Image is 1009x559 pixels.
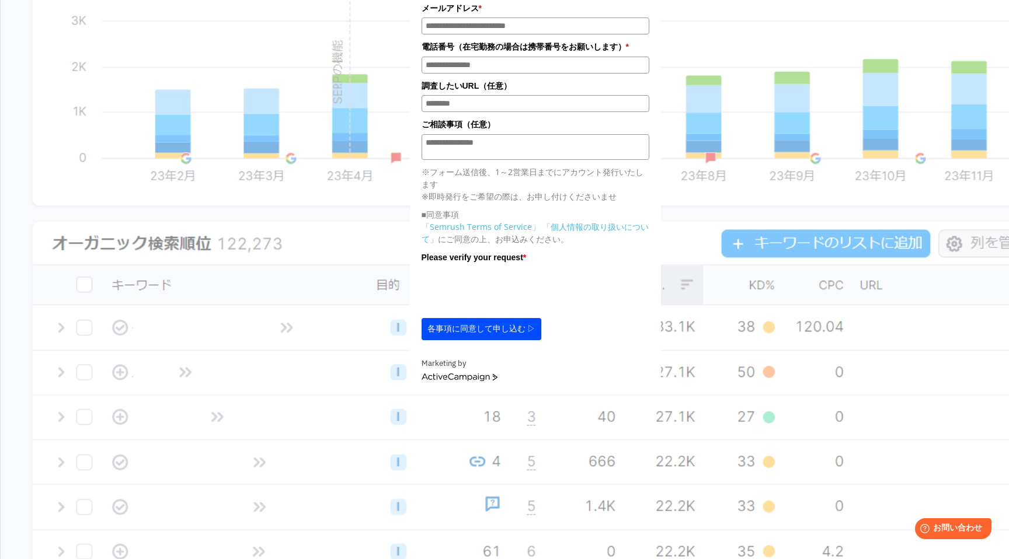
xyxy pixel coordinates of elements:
button: 各事項に同意して申し込む ▷ [422,318,542,340]
a: 「個人情報の取り扱いについて」 [422,221,649,244]
p: にご同意の上、お申込みください。 [422,221,649,245]
label: 調査したいURL（任意） [422,79,649,92]
a: 「Semrush Terms of Service」 [422,221,540,232]
label: メールアドレス [422,2,649,15]
p: ■同意事項 [422,208,649,221]
iframe: Help widget launcher [905,513,996,546]
p: ※フォーム送信後、1～2営業日までにアカウント発行いたします ※即時発行をご希望の際は、お申し付けくださいませ [422,166,649,202]
label: 電話番号（在宅勤務の場合は携帯番号をお願いします） [422,40,649,53]
iframe: reCAPTCHA [422,267,599,312]
label: Please verify your request [422,251,649,264]
div: Marketing by [422,358,649,370]
label: ご相談事項（任意） [422,118,649,131]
